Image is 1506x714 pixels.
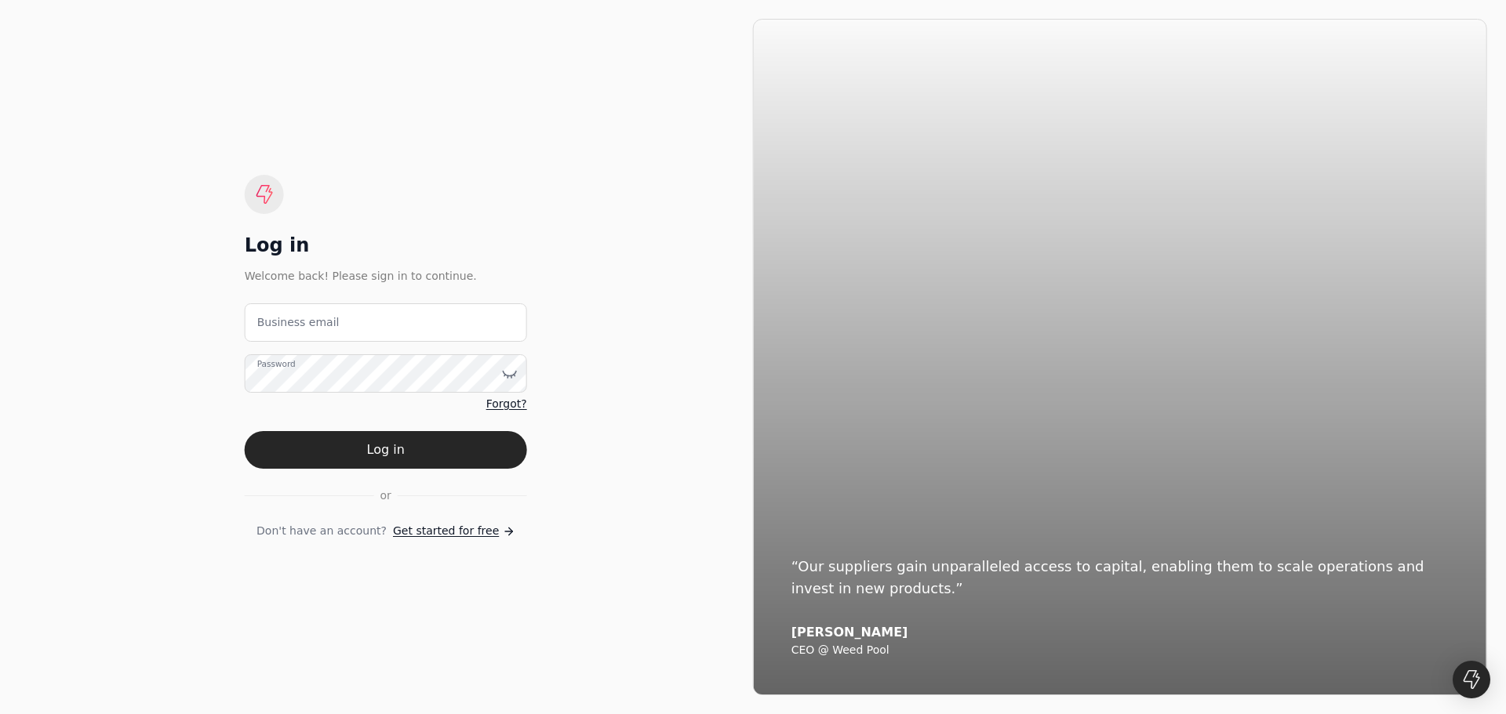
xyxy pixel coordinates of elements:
[1453,661,1490,698] div: Open Intercom Messenger
[791,643,1449,658] div: CEO @ Weed Pool
[256,523,387,539] span: Don't have an account?
[245,431,527,469] button: Log in
[245,233,527,258] div: Log in
[380,487,391,504] span: or
[791,625,1449,640] div: [PERSON_NAME]
[257,314,340,331] label: Business email
[393,523,499,539] span: Get started for free
[393,523,515,539] a: Get started for free
[245,267,527,285] div: Welcome back! Please sign in to continue.
[257,358,296,371] label: Password
[791,556,1449,600] div: “Our suppliers gain unparalleled access to capital, enabling them to scale operations and invest ...
[486,396,527,412] a: Forgot?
